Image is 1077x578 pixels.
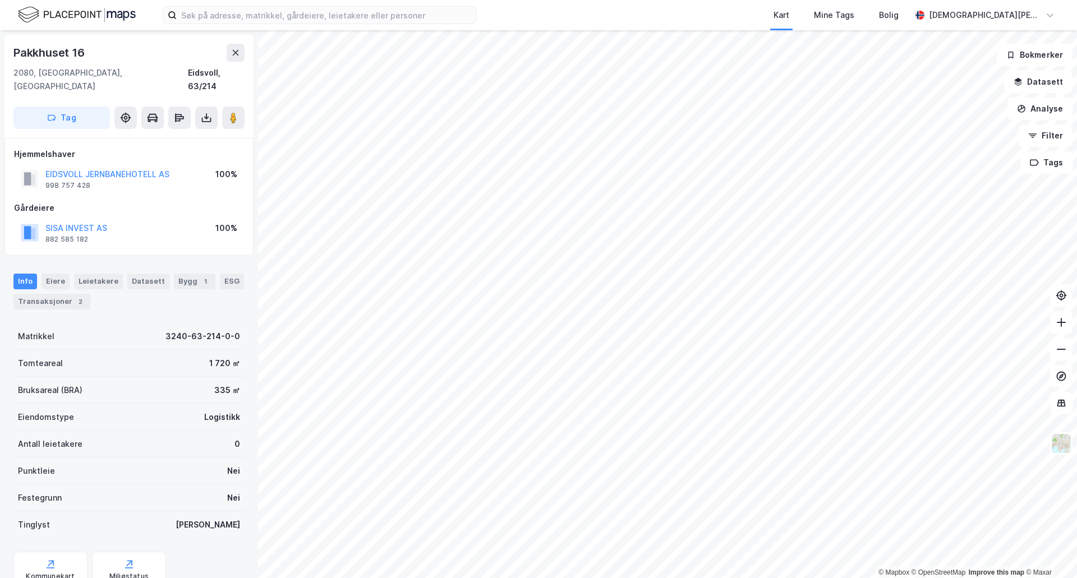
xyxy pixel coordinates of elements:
div: 2080, [GEOGRAPHIC_DATA], [GEOGRAPHIC_DATA] [13,66,188,93]
div: Bygg [174,274,215,289]
button: Filter [1019,124,1073,147]
div: 335 ㎡ [214,383,240,397]
div: Gårdeiere [14,201,244,215]
div: Hjemmelshaver [14,147,244,161]
div: Antall leietakere [18,437,82,451]
div: 100% [215,221,237,235]
div: 0 [234,437,240,451]
div: Logistikk [204,410,240,424]
div: 1 [200,276,211,287]
div: Leietakere [74,274,123,289]
div: 998 757 428 [45,181,90,190]
div: Pakkhuset 16 [13,44,87,62]
div: Kart [774,8,789,22]
a: Mapbox [878,568,909,576]
div: 100% [215,168,237,181]
button: Datasett [1004,71,1073,93]
a: Improve this map [969,568,1024,576]
div: Festegrunn [18,491,62,505]
div: ESG [220,274,244,289]
div: 3240-63-214-0-0 [165,330,240,343]
div: [PERSON_NAME] [176,518,240,531]
div: Punktleie [18,464,55,478]
div: Mine Tags [814,8,854,22]
div: Info [13,274,37,289]
button: Analyse [1007,98,1073,120]
div: Eiendomstype [18,410,74,424]
div: 882 585 182 [45,235,88,244]
div: Matrikkel [18,330,54,343]
div: Tinglyst [18,518,50,531]
div: Nei [227,464,240,478]
div: Transaksjoner [13,294,90,309]
div: Bolig [879,8,899,22]
div: Nei [227,491,240,505]
div: Datasett [127,274,169,289]
div: Bruksareal (BRA) [18,383,82,397]
div: Eidsvoll, 63/214 [188,66,245,93]
div: [DEMOGRAPHIC_DATA][PERSON_NAME] [929,8,1041,22]
button: Tags [1020,151,1073,174]
div: 2 [75,296,86,307]
div: Tomteareal [18,357,63,370]
button: Tag [13,107,110,129]
img: Z [1051,433,1072,454]
iframe: Chat Widget [1021,524,1077,578]
input: Søk på adresse, matrikkel, gårdeiere, leietakere eller personer [177,7,476,24]
div: 1 720 ㎡ [209,357,240,370]
img: logo.f888ab2527a4732fd821a326f86c7f29.svg [18,5,136,25]
div: Kontrollprogram for chat [1021,524,1077,578]
button: Bokmerker [997,44,1073,66]
a: OpenStreetMap [912,568,966,576]
div: Eiere [42,274,70,289]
